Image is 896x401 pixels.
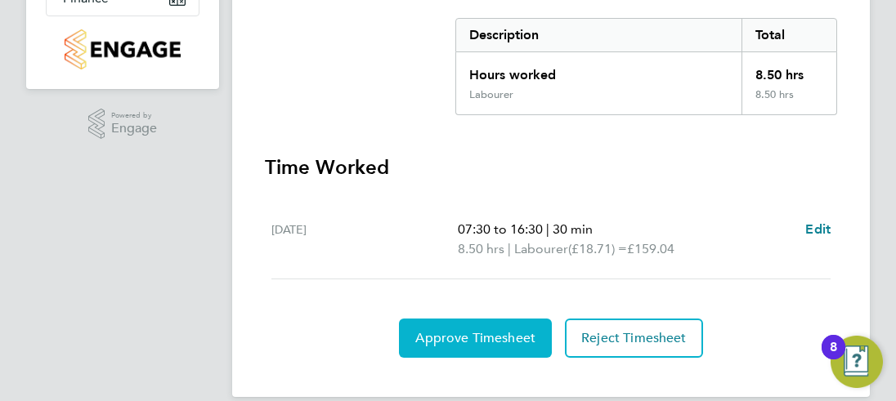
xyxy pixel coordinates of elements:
span: Approve Timesheet [415,330,535,346]
h3: Time Worked [265,154,837,180]
span: | [508,241,511,256]
a: Edit [805,220,831,239]
div: Labourer [469,88,513,101]
span: 30 min [553,221,593,237]
span: Labourer [514,239,568,259]
span: Engage [111,122,157,136]
img: countryside-properties-logo-retina.png [65,29,180,69]
span: Powered by [111,109,157,123]
div: 8.50 hrs [741,52,836,88]
span: £159.04 [627,241,674,256]
span: Edit [805,221,831,237]
div: Description [456,19,741,51]
button: Reject Timesheet [565,319,703,358]
div: [DATE] [271,220,458,259]
button: Approve Timesheet [399,319,552,358]
div: Total [741,19,836,51]
a: Go to home page [46,29,199,69]
button: Open Resource Center, 8 new notifications [831,336,883,388]
div: Hours worked [456,52,741,88]
span: Reject Timesheet [581,330,687,346]
span: 07:30 to 16:30 [458,221,543,237]
span: 8.50 hrs [458,241,504,256]
a: Powered byEngage [88,109,158,140]
div: 8 [830,347,837,368]
div: Summary [455,18,837,115]
div: 8.50 hrs [741,88,836,114]
span: (£18.71) = [568,241,627,256]
span: | [546,221,549,237]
